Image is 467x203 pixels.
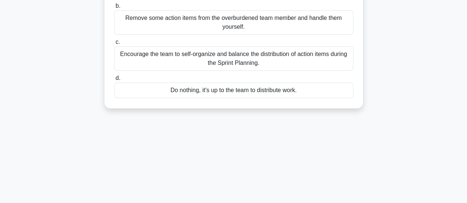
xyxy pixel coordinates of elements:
[114,10,353,35] div: Remove some action items from the overburdened team member and handle them yourself.
[116,75,120,81] span: d.
[116,3,120,9] span: b.
[116,39,120,45] span: c.
[114,83,353,98] div: Do nothing, it's up to the team to distribute work.
[114,46,353,71] div: Encourage the team to self-organize and balance the distribution of action items during the Sprin...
